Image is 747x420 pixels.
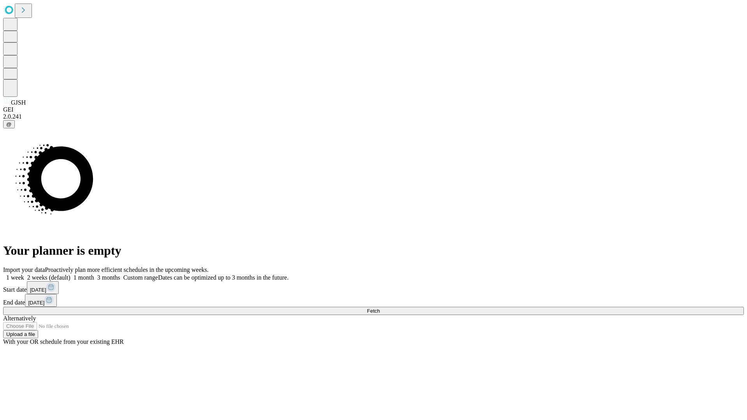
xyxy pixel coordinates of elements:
span: Alternatively [3,315,36,322]
div: 2.0.241 [3,113,744,120]
span: 1 week [6,274,24,281]
span: With your OR schedule from your existing EHR [3,338,124,345]
span: Import your data [3,266,45,273]
span: Proactively plan more efficient schedules in the upcoming weeks. [45,266,209,273]
span: Fetch [367,308,380,314]
span: [DATE] [28,300,44,306]
span: Dates can be optimized up to 3 months in the future. [158,274,288,281]
button: [DATE] [25,294,57,307]
button: Fetch [3,307,744,315]
span: GJSH [11,99,26,106]
button: @ [3,120,15,128]
span: 1 month [74,274,94,281]
button: [DATE] [27,281,59,294]
span: [DATE] [30,287,46,293]
h1: Your planner is empty [3,243,744,258]
span: @ [6,121,12,127]
button: Upload a file [3,330,38,338]
div: Start date [3,281,744,294]
span: 3 months [97,274,120,281]
div: End date [3,294,744,307]
span: 2 weeks (default) [27,274,70,281]
div: GEI [3,106,744,113]
span: Custom range [123,274,158,281]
